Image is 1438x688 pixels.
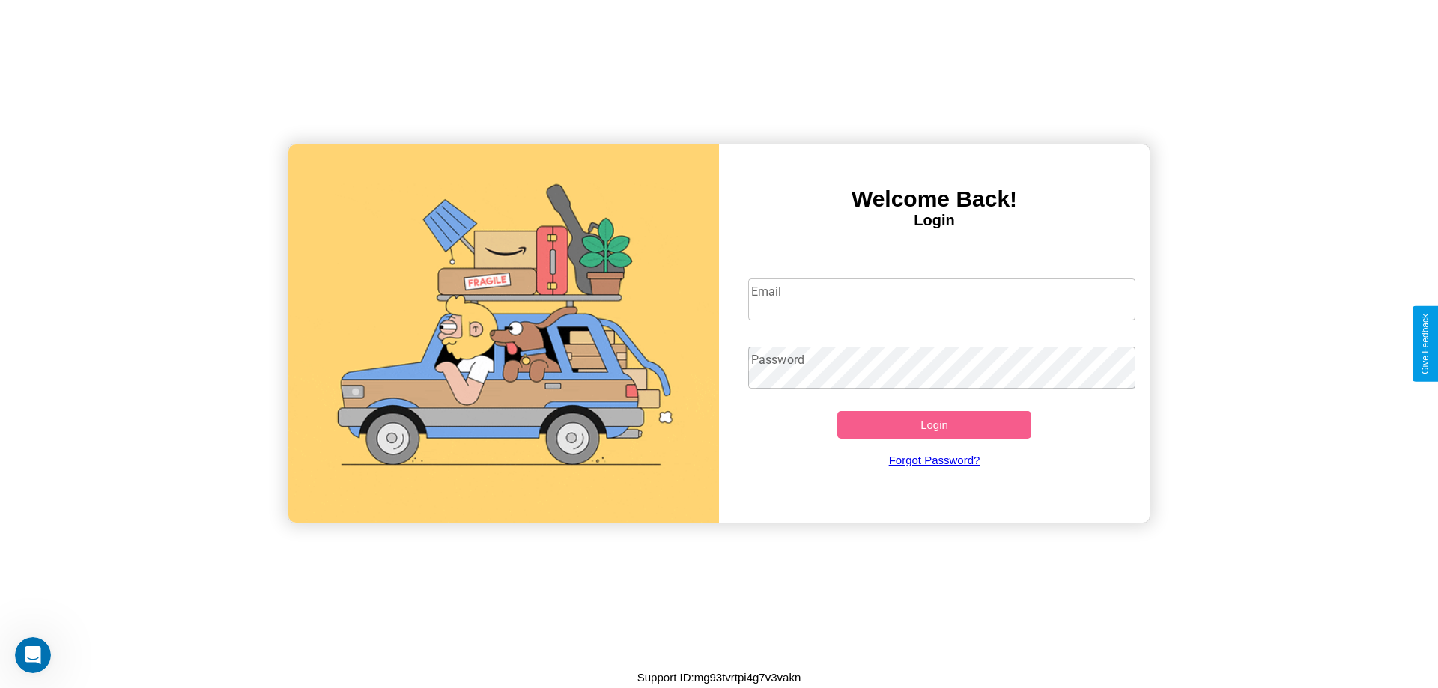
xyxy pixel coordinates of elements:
[15,637,51,673] iframe: Intercom live chat
[837,411,1031,439] button: Login
[1420,314,1431,374] div: Give Feedback
[741,439,1129,481] a: Forgot Password?
[719,212,1150,229] h4: Login
[288,144,719,523] img: gif
[637,667,801,687] p: Support ID: mg93tvrtpi4g7v3vakn
[719,186,1150,212] h3: Welcome Back!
